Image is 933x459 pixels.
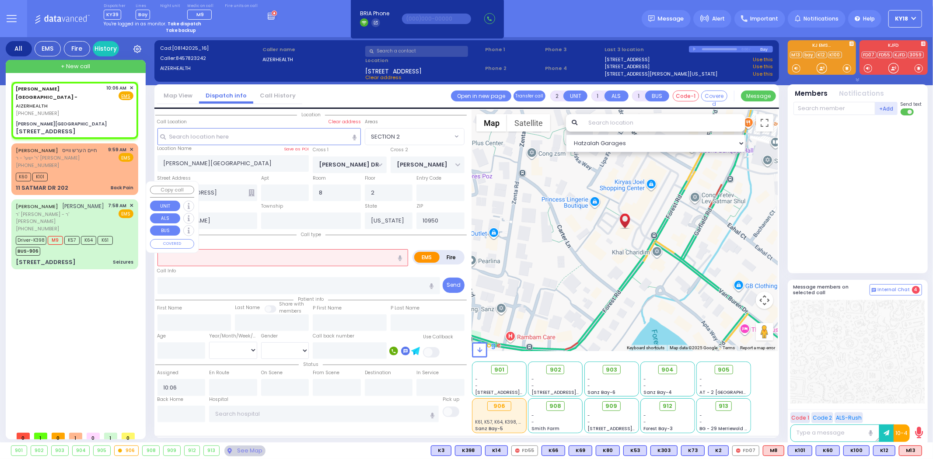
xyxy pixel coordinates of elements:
span: Help [863,15,875,23]
button: UNIT [150,201,180,211]
button: Message [741,90,776,101]
input: Search member [793,102,875,115]
label: Fire units on call [225,3,258,9]
img: Logo [35,13,93,24]
span: Driver-K398 [16,236,46,245]
span: KY18 [895,15,909,23]
button: Internal Chat 4 [870,284,922,296]
label: Entry Code [416,175,441,182]
button: ALS [605,90,629,101]
span: - [587,382,590,389]
div: 904 [73,446,90,456]
button: Show satellite imagery [507,114,550,132]
div: [STREET_ADDRESS] [16,258,76,267]
label: Caller: [160,55,260,62]
div: 909 [164,446,180,456]
span: Send text [901,101,922,108]
span: 913 [719,402,729,410]
button: Code-1 [673,90,699,101]
button: ALS [150,213,180,224]
a: [STREET_ADDRESS] [605,63,650,70]
div: K14 [485,445,508,456]
a: Dispatch info [199,91,253,100]
span: 10:06 AM [107,85,127,91]
span: EMS [119,209,133,218]
div: Year/Month/Week/Day [209,333,257,340]
div: BLS [681,445,705,456]
span: M9 [196,11,204,18]
label: Fire [439,252,464,263]
label: Dispatcher [104,3,126,9]
label: Last 3 location [605,46,689,53]
label: In Service [416,369,439,376]
label: Floor [365,175,375,182]
a: K100 [828,52,842,58]
a: KJFD [893,52,907,58]
span: Patient info [294,296,328,303]
div: K80 [596,445,620,456]
img: Google [474,340,503,351]
span: Internal Chat [878,287,910,293]
span: Other building occupants [248,189,255,196]
span: KY39 [104,10,121,20]
label: Cross 1 [313,146,328,153]
label: EMS [414,252,440,263]
span: - [587,376,590,382]
div: Seizures [113,259,133,265]
div: K73 [681,445,705,456]
button: Send [443,278,465,293]
label: Last Name [235,304,260,311]
span: 904 [661,365,674,374]
span: Phone 2 [485,65,542,72]
a: Call History [253,91,302,100]
span: EMS [119,153,133,162]
div: K53 [623,445,647,456]
span: [PHONE_NUMBER] [16,110,59,117]
label: Caller name [262,46,362,53]
label: Location [365,57,482,64]
span: 903 [606,365,617,374]
label: P First Name [313,305,342,312]
span: ר' [PERSON_NAME] - ר' [PERSON_NAME] [16,211,105,225]
span: 1 [104,433,117,439]
span: - [587,419,590,425]
div: BLS [843,445,870,456]
div: K101 [788,445,812,456]
label: Use Callback [423,334,453,341]
small: Share with [279,301,304,307]
span: 8457823242 [176,55,206,62]
div: EMS [35,41,61,56]
button: BUS [645,90,669,101]
label: Township [261,203,283,210]
button: ALS-Rush [835,412,863,423]
div: M8 [763,445,784,456]
span: [PHONE_NUMBER] [16,162,59,169]
span: K61, K57, K64, K398, M9 [475,419,526,425]
label: Call Location [157,118,187,125]
label: Lines [136,3,150,9]
span: - [643,419,646,425]
label: P Last Name [391,305,419,312]
div: BLS [455,445,482,456]
input: (000)000-00000 [402,14,471,24]
span: ✕ [129,146,133,153]
a: 3059 [908,52,924,58]
button: Toggle fullscreen view [756,114,773,132]
span: M9 [48,236,63,245]
span: 901 [494,365,504,374]
span: Smith Farm [531,425,559,432]
label: ZIP [416,203,423,210]
span: BG - 29 Merriewold S. [700,425,749,432]
span: K57 [64,236,80,245]
span: Message [658,14,684,23]
span: 0 [122,433,135,439]
div: 905 [94,446,110,456]
a: FD07 [862,52,877,58]
div: K2 [708,445,729,456]
span: 905 [718,365,730,374]
button: Copy call [150,186,194,194]
span: K61 [98,236,113,245]
span: [08142025_16] [172,45,209,52]
div: [STREET_ADDRESS] [16,127,76,136]
span: [PERSON_NAME] [63,202,105,210]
